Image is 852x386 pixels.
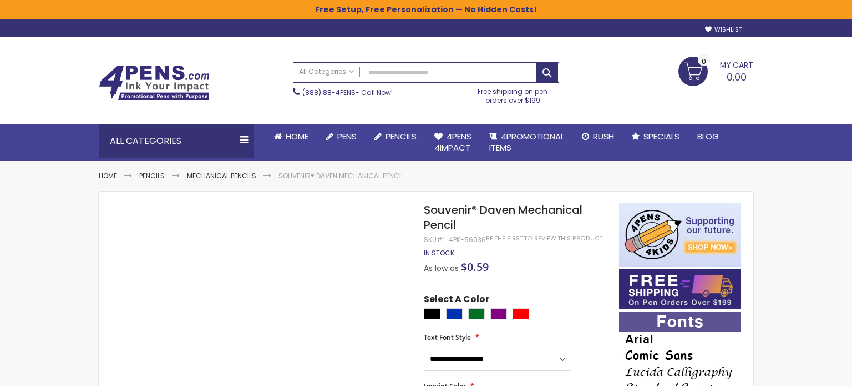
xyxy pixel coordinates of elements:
span: Souvenir® Daven Mechanical Pencil [424,202,582,233]
a: Mechanical Pencils [187,171,256,181]
a: Home [265,124,317,149]
span: - Call Now! [302,88,393,97]
div: 4PK-56036 [449,235,486,244]
div: All Categories [99,124,254,158]
li: Souvenir® Daven Mechanical Pencil [278,172,404,181]
a: Specials [623,124,688,149]
span: Specials [643,131,679,142]
span: Home [286,131,308,142]
span: 0 [702,56,706,67]
a: Be the first to review this product [486,234,602,243]
div: Blue [446,308,463,319]
div: Free shipping on pen orders over $199 [466,83,560,105]
a: Pencils [366,124,425,149]
span: 4PROMOTIONAL ITEMS [489,131,564,153]
a: Pens [317,124,366,149]
div: Red [513,308,529,319]
span: Pencils [386,131,417,142]
a: Home [99,171,117,181]
a: 4PROMOTIONALITEMS [480,124,573,161]
div: Green [468,308,485,319]
span: All Categories [299,67,354,76]
div: Black [424,308,440,319]
a: All Categories [293,63,360,81]
a: Wishlist [705,26,742,34]
strong: SKU [424,235,444,244]
a: 0.00 0 [678,57,753,84]
span: Select A Color [424,293,489,308]
img: 4Pens Custom Pens and Promotional Products [99,65,210,101]
span: In stock [424,248,454,258]
a: 4Pens4impact [425,124,480,161]
a: Blog [688,124,728,149]
span: Pens [337,131,357,142]
div: Purple [490,308,507,319]
a: Pencils [139,171,165,181]
span: 0.00 [727,70,747,84]
a: (888) 88-4PENS [302,88,356,97]
span: Blog [697,131,719,142]
div: Availability [424,249,454,258]
span: Text Font Style [424,333,471,342]
span: 4Pens 4impact [434,131,471,153]
img: Free shipping on orders over $199 [619,269,741,309]
a: Rush [573,124,623,149]
span: $0.59 [461,259,489,274]
span: Rush [593,131,614,142]
img: 4pens 4 kids [619,203,741,267]
span: As low as [424,263,459,274]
